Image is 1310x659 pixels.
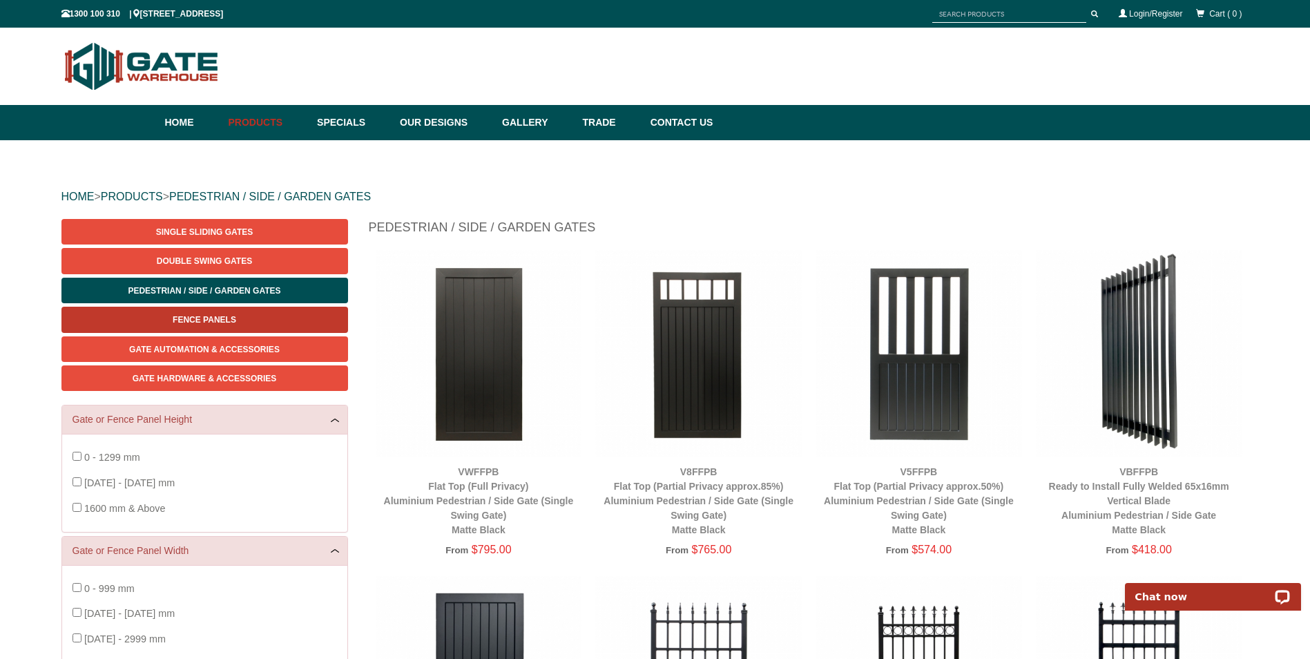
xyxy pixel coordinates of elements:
[84,452,140,463] span: 0 - 1299 mm
[1116,567,1310,611] iframe: LiveChat chat widget
[384,466,574,535] a: VWFFPBFlat Top (Full Privacy)Aluminium Pedestrian / Side Gate (Single Swing Gate)Matte Black
[472,544,512,555] span: $795.00
[61,336,348,362] a: Gate Automation & Accessories
[156,227,253,237] span: Single Sliding Gates
[595,250,802,457] img: V8FFPB - Flat Top (Partial Privacy approx.85%) - Aluminium Pedestrian / Side Gate (Single Swing G...
[816,250,1022,457] img: V5FFPB - Flat Top (Partial Privacy approx.50%) - Aluminium Pedestrian / Side Gate (Single Swing G...
[1129,9,1182,19] a: Login/Register
[61,35,222,98] img: Gate Warehouse
[666,545,688,555] span: From
[61,365,348,391] a: Gate Hardware & Accessories
[129,345,280,354] span: Gate Automation & Accessories
[886,545,909,555] span: From
[604,466,793,535] a: V8FFPBFlat Top (Partial Privacy approx.85%)Aluminium Pedestrian / Side Gate (Single Swing Gate)Ma...
[932,6,1086,23] input: SEARCH PRODUCTS
[376,250,582,457] img: VWFFPB - Flat Top (Full Privacy) - Aluminium Pedestrian / Side Gate (Single Swing Gate) - Matte B...
[84,477,175,488] span: [DATE] - [DATE] mm
[61,219,348,245] a: Single Sliding Gates
[173,315,236,325] span: Fence Panels
[61,175,1249,219] div: > >
[310,105,393,140] a: Specials
[644,105,713,140] a: Contact Us
[101,191,163,202] a: PRODUCTS
[84,583,135,594] span: 0 - 999 mm
[157,256,252,266] span: Double Swing Gates
[84,503,166,514] span: 1600 mm & Above
[169,191,371,202] a: PEDESTRIAN / SIDE / GARDEN GATES
[1036,250,1242,457] img: VBFFPB - Ready to Install Fully Welded 65x16mm Vertical Blade - Aluminium Pedestrian / Side Gate ...
[692,544,732,555] span: $765.00
[912,544,952,555] span: $574.00
[1049,466,1229,535] a: VBFFPBReady to Install Fully Welded 65x16mm Vertical BladeAluminium Pedestrian / Side GateMatte B...
[393,105,495,140] a: Our Designs
[61,248,348,274] a: Double Swing Gates
[73,544,337,558] a: Gate or Fence Panel Width
[61,191,95,202] a: HOME
[61,307,348,332] a: Fence Panels
[1209,9,1242,19] span: Cart ( 0 )
[84,608,175,619] span: [DATE] - [DATE] mm
[575,105,643,140] a: Trade
[445,545,468,555] span: From
[495,105,575,140] a: Gallery
[61,278,348,303] a: Pedestrian / Side / Garden Gates
[1106,545,1128,555] span: From
[222,105,311,140] a: Products
[133,374,277,383] span: Gate Hardware & Accessories
[369,219,1249,243] h1: Pedestrian / Side / Garden Gates
[1132,544,1172,555] span: $418.00
[165,105,222,140] a: Home
[84,633,166,644] span: [DATE] - 2999 mm
[824,466,1014,535] a: V5FFPBFlat Top (Partial Privacy approx.50%)Aluminium Pedestrian / Side Gate (Single Swing Gate)Ma...
[61,9,224,19] span: 1300 100 310 | [STREET_ADDRESS]
[128,286,280,296] span: Pedestrian / Side / Garden Gates
[73,412,337,427] a: Gate or Fence Panel Height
